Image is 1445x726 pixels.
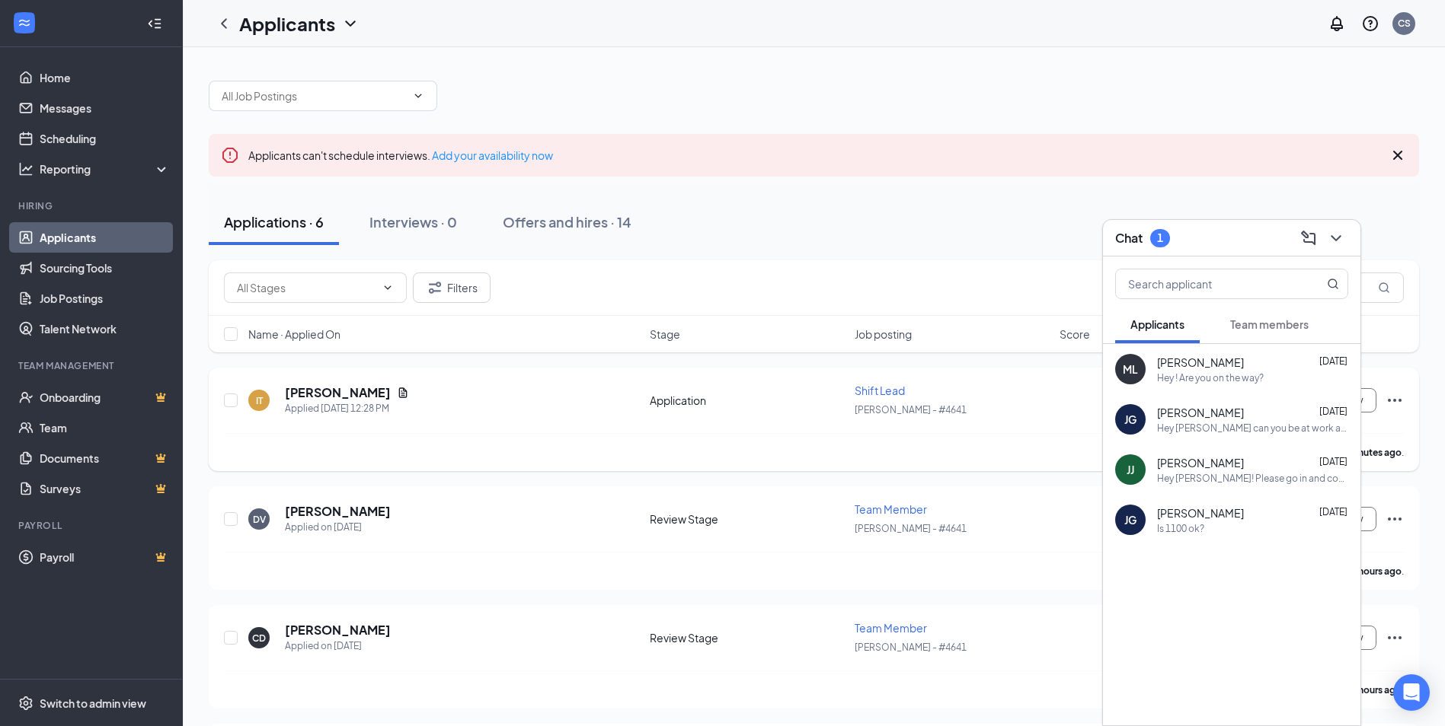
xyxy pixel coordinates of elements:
span: [PERSON_NAME] [1157,405,1244,420]
span: [DATE] [1319,506,1347,517]
span: Applicants [1130,317,1184,331]
input: All Job Postings [222,88,406,104]
div: Hey ! Are you on the way? [1157,371,1264,384]
a: Talent Network [40,314,170,344]
svg: Ellipses [1386,391,1404,409]
svg: Ellipses [1386,629,1404,647]
div: Payroll [18,519,167,532]
a: DocumentsCrown [40,443,170,473]
b: 18 hours ago [1346,565,1402,577]
h3: Chat [1115,230,1143,247]
svg: ChevronLeft [215,14,233,33]
input: All Stages [237,279,376,296]
div: Applications · 6 [224,212,324,231]
span: [PERSON_NAME] [1157,355,1244,370]
a: Add your availability now [432,148,553,162]
div: Review Stage [650,511,846,527]
div: Interviews · 0 [369,212,457,231]
span: [PERSON_NAME] [1157,505,1244,521]
h5: [PERSON_NAME] [285,384,391,401]
span: [DATE] [1319,355,1347,367]
a: Sourcing Tools [40,253,170,283]
svg: WorkstreamLogo [17,15,32,30]
div: ML [1123,361,1138,377]
svg: Ellipses [1386,510,1404,528]
a: OnboardingCrown [40,382,170,412]
a: Applicants [40,222,170,253]
div: Applied on [DATE] [285,520,391,535]
span: Team Member [855,502,927,516]
div: JG [1124,412,1136,427]
span: Stage [650,326,680,342]
svg: ChevronDown [412,90,424,102]
a: SurveysCrown [40,473,170,504]
div: Is 1100 ok? [1157,522,1204,535]
div: IT [256,394,263,407]
div: Switch to admin view [40,696,146,711]
b: 20 hours ago [1346,684,1402,696]
a: Team [40,412,170,443]
svg: MagnifyingGlass [1378,282,1390,294]
div: 1 [1157,231,1163,244]
b: 39 minutes ago [1335,447,1402,458]
div: Reporting [40,161,171,177]
span: Job posting [855,326,912,342]
div: CS [1398,17,1411,30]
span: Team members [1230,317,1309,331]
svg: Analysis [18,161,34,177]
span: Team Member [855,621,927,635]
svg: MagnifyingGlass [1327,278,1339,290]
div: DV [253,513,266,526]
span: Score [1060,326,1090,342]
svg: Settings [18,696,34,711]
span: Name · Applied On [248,326,340,342]
span: [DATE] [1319,456,1347,467]
svg: ChevronDown [382,282,394,294]
svg: Filter [426,279,444,297]
a: PayrollCrown [40,542,170,572]
div: Application [650,393,846,408]
span: [PERSON_NAME] [1157,455,1244,470]
svg: Error [221,146,239,164]
span: Applicants can't schedule interviews. [248,148,553,162]
a: Scheduling [40,123,170,154]
button: ChevronDown [1324,226,1348,250]
span: [PERSON_NAME] - #4641 [855,523,967,534]
div: Hey [PERSON_NAME]! Please go in and complete the I9 for your payroll [1157,472,1348,485]
svg: Cross [1389,146,1407,164]
svg: ChevronDown [341,14,360,33]
span: [PERSON_NAME] - #4641 [855,642,967,653]
div: Applied [DATE] 12:28 PM [285,401,409,416]
svg: Notifications [1328,14,1346,33]
div: Team Management [18,359,167,372]
svg: Collapse [147,16,162,31]
div: JJ [1127,462,1134,477]
div: JG [1124,512,1136,527]
div: CD [252,632,266,645]
button: Filter Filters [413,272,491,303]
div: Applied on [DATE] [285,638,391,654]
svg: QuestionInfo [1361,14,1379,33]
svg: ChevronDown [1327,229,1345,247]
button: ComposeMessage [1296,226,1321,250]
span: [DATE] [1319,406,1347,417]
div: Review Stage [650,630,846,645]
span: [PERSON_NAME] - #4641 [855,404,967,416]
div: Hiring [18,199,167,212]
svg: Document [397,387,409,399]
h1: Applicants [239,11,335,37]
span: Shift Lead [855,384,905,397]
a: Home [40,62,170,93]
svg: ComposeMessage [1300,229,1318,247]
a: Job Postings [40,283,170,314]
div: Hey [PERSON_NAME] can you be at work around 830-9? Since you have past JJ experience I can use yo... [1157,422,1348,435]
h5: [PERSON_NAME] [285,503,391,520]
div: Offers and hires · 14 [503,212,631,231]
h5: [PERSON_NAME] [285,622,391,638]
div: Open Intercom Messenger [1393,674,1430,711]
input: Search applicant [1116,269,1296,298]
a: Messages [40,93,170,123]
